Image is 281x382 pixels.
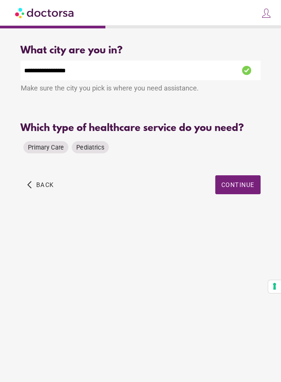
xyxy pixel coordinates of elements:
div: Which type of healthcare service do you need? [20,123,260,134]
span: Back [36,181,54,189]
span: Primary Care [28,144,64,151]
img: Doctorsa.com [15,4,75,21]
img: icons8-customer-100.png [261,8,272,19]
div: Make sure the city you pick is where you need assistance. [20,80,260,98]
span: Pediatrics [76,144,104,151]
button: Continue [215,175,261,194]
span: Continue [221,181,255,189]
button: Your consent preferences for tracking technologies [268,280,281,293]
button: arrow_back_ios Back [24,175,57,194]
div: What city are you in? [20,45,260,57]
